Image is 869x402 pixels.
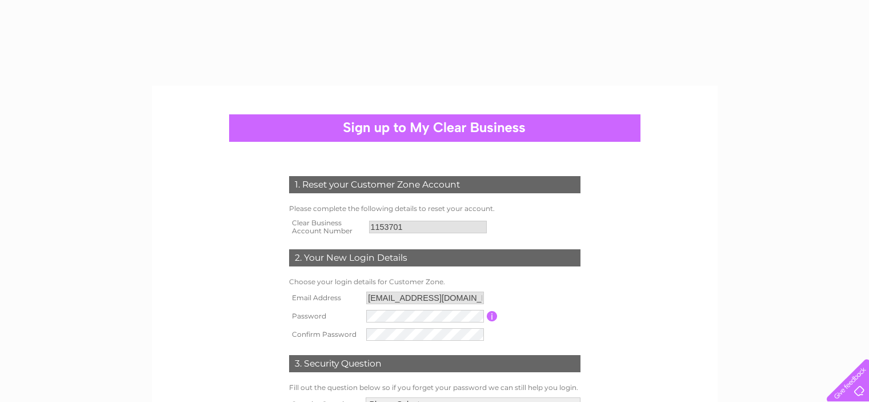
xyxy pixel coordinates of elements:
[286,381,583,395] td: Fill out the question below so if you forget your password we can still help you login.
[487,311,498,321] input: Information
[289,249,580,266] div: 2. Your New Login Details
[286,325,364,344] th: Confirm Password
[286,307,364,325] th: Password
[286,202,583,216] td: Please complete the following details to reset your account.
[289,355,580,372] div: 3. Security Question
[286,289,364,307] th: Email Address
[286,275,583,289] td: Choose your login details for Customer Zone.
[289,176,580,193] div: 1. Reset your Customer Zone Account
[286,216,366,238] th: Clear Business Account Number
